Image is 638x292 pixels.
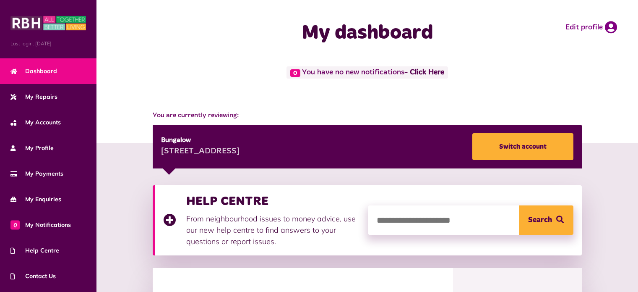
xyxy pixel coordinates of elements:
p: From neighbourhood issues to money advice, use our new help centre to find answers to your questi... [186,213,360,247]
a: - Click Here [404,69,444,76]
span: Contact Us [10,272,56,281]
span: My Enquiries [10,195,61,204]
div: Bungalow [161,135,240,145]
span: You have no new notifications [286,66,448,79]
span: My Profile [10,144,54,153]
button: Search [519,205,573,235]
span: My Repairs [10,92,57,101]
h3: HELP CENTRE [186,194,360,209]
span: My Payments [10,169,63,178]
span: Dashboard [10,67,57,76]
span: My Notifications [10,221,71,229]
span: You are currently reviewing: [153,110,581,121]
img: MyRBH [10,15,86,32]
span: Last login: [DATE] [10,40,86,47]
span: 0 [290,69,300,77]
a: Edit profile [565,21,617,34]
span: 0 [10,220,20,229]
div: [STREET_ADDRESS] [161,145,240,158]
span: My Accounts [10,118,61,127]
a: Switch account [472,133,573,160]
h1: My dashboard [240,21,495,45]
span: Help Centre [10,246,59,255]
span: Search [528,205,552,235]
